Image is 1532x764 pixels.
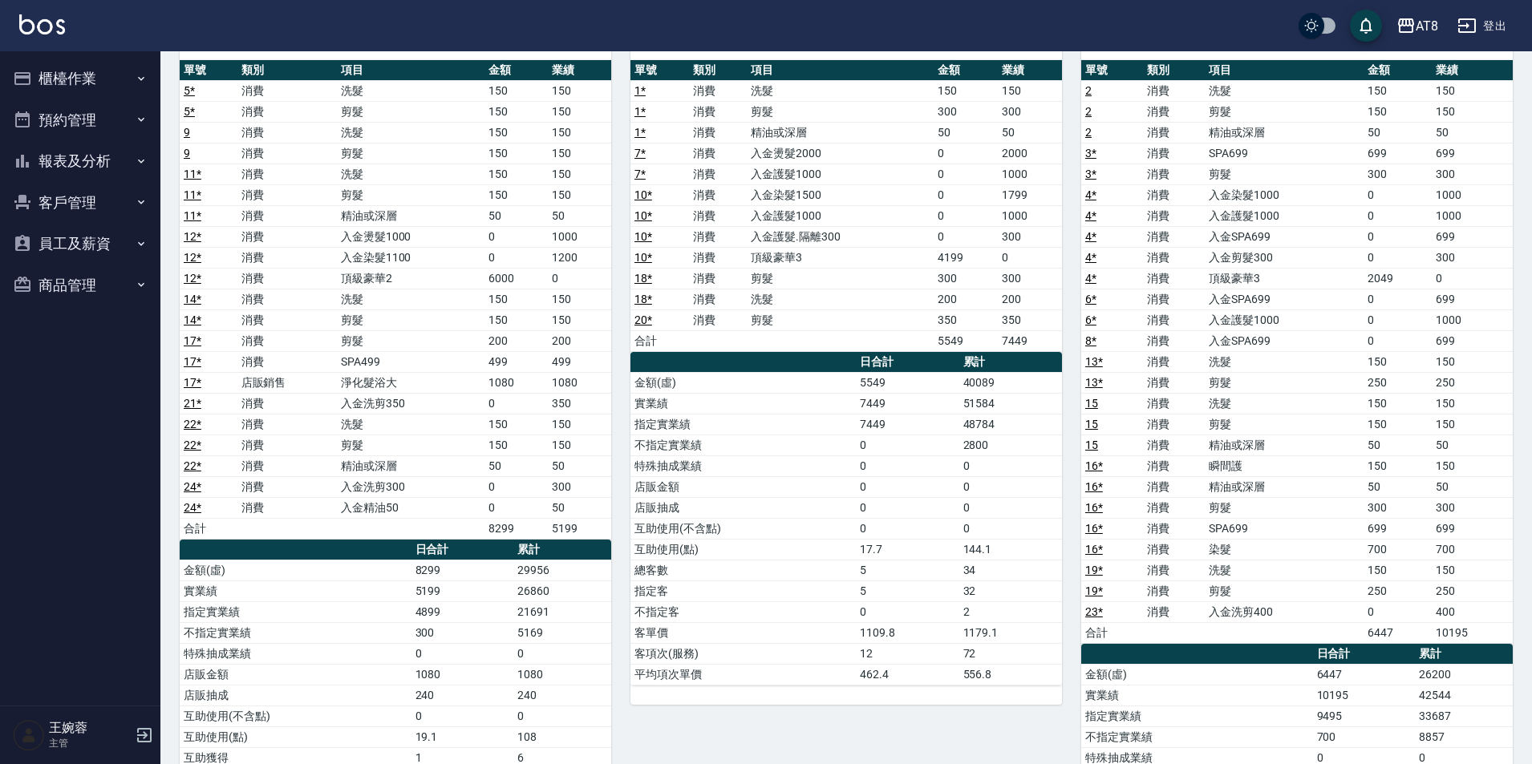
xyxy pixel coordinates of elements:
td: 150 [1432,351,1513,372]
th: 金額 [934,60,998,81]
td: 1000 [1432,184,1513,205]
td: 洗髮 [337,289,484,309]
td: 消費 [237,143,337,164]
td: 150 [548,80,611,101]
th: 金額 [484,60,548,81]
td: 0 [1364,247,1432,268]
button: 客戶管理 [6,182,154,224]
td: 1000 [1432,205,1513,226]
td: 200 [484,330,548,351]
td: 50 [484,205,548,226]
td: SPA699 [1205,143,1364,164]
td: 0 [934,164,998,184]
td: 0 [1364,184,1432,205]
td: 699 [1432,518,1513,539]
td: 300 [548,476,611,497]
th: 項目 [337,60,484,81]
td: 250 [1432,372,1513,393]
td: 消費 [1143,309,1205,330]
td: 精油或深層 [337,205,484,226]
td: 7449 [856,414,959,435]
td: 300 [1364,164,1432,184]
td: 150 [1432,101,1513,122]
td: 消費 [1143,164,1205,184]
table: a dense table [630,352,1062,685]
td: 洗髮 [337,122,484,143]
td: 染髮 [1205,539,1364,560]
td: 入金洗剪300 [337,476,484,497]
td: 48784 [959,414,1062,435]
td: 150 [1432,455,1513,476]
td: 0 [484,247,548,268]
table: a dense table [180,60,611,540]
a: 2 [1085,105,1092,118]
td: 699 [1432,226,1513,247]
td: 150 [484,122,548,143]
td: 150 [548,101,611,122]
td: 消費 [237,476,337,497]
th: 類別 [237,60,337,81]
th: 金額 [1364,60,1432,81]
td: 0 [1364,226,1432,247]
td: 合計 [180,518,237,539]
td: 300 [1364,497,1432,518]
td: 消費 [1143,455,1205,476]
td: 350 [548,393,611,414]
td: 0 [484,476,548,497]
td: 51584 [959,393,1062,414]
td: SPA499 [337,351,484,372]
td: 消費 [237,122,337,143]
table: a dense table [1081,60,1513,644]
th: 業績 [998,60,1062,81]
td: 150 [484,143,548,164]
td: 0 [959,518,1062,539]
td: 150 [484,184,548,205]
td: 150 [934,80,998,101]
th: 業績 [548,60,611,81]
td: 消費 [1143,414,1205,435]
td: 300 [998,226,1062,247]
td: 消費 [237,330,337,351]
td: 入金SPA699 [1205,330,1364,351]
td: 入金精油50 [337,497,484,518]
td: 2049 [1364,268,1432,289]
td: 店販銷售 [237,372,337,393]
td: 150 [548,414,611,435]
td: 消費 [689,226,748,247]
td: 洗髮 [747,289,934,309]
td: 入金染髮1000 [1205,184,1364,205]
td: 1200 [548,247,611,268]
td: 剪髮 [1205,372,1364,393]
td: 消費 [237,435,337,455]
td: 350 [998,309,1062,330]
td: 150 [484,289,548,309]
td: 300 [1432,247,1513,268]
td: 1000 [1432,309,1513,330]
td: 1000 [998,205,1062,226]
td: 消費 [689,205,748,226]
td: 2000 [998,143,1062,164]
td: 消費 [237,226,337,247]
td: 消費 [1143,330,1205,351]
div: AT8 [1416,16,1438,36]
td: 8299 [484,518,548,539]
td: 店販金額 [630,476,856,497]
td: 0 [856,497,959,518]
td: 200 [998,289,1062,309]
td: 50 [1364,476,1432,497]
td: 消費 [1143,247,1205,268]
td: 洗髮 [1205,80,1364,101]
td: 50 [1432,476,1513,497]
td: 700 [1364,539,1432,560]
td: 實業績 [630,393,856,414]
td: 剪髮 [337,435,484,455]
td: 入金剪髮300 [1205,247,1364,268]
img: Logo [19,14,65,34]
td: 特殊抽成業績 [630,455,856,476]
td: 150 [1364,414,1432,435]
a: 15 [1085,418,1098,431]
td: 0 [856,518,959,539]
td: 150 [1364,455,1432,476]
td: 0 [998,247,1062,268]
td: 消費 [689,268,748,289]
